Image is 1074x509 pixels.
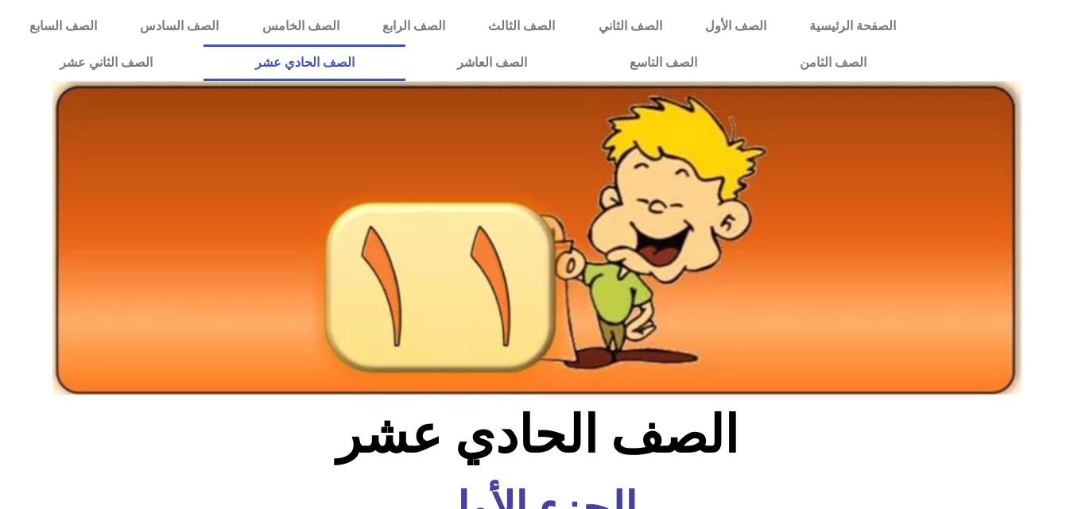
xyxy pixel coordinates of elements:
a: الصف الحادي عشر [204,44,405,81]
h2: الصف الحادي عشر [274,404,800,466]
a: الصف الثامن [748,44,917,81]
a: الصف السادس [118,8,240,44]
a: الصف التاسع [578,44,748,81]
a: الصف السابع [8,8,118,44]
a: الصف الخامس [241,8,361,44]
a: الصف الأول [684,8,788,44]
a: الصف الثاني عشر [8,44,204,81]
a: الصف العاشر [405,44,578,81]
a: الصفحة الرئيسية [788,8,917,44]
a: الصف الثاني [577,8,684,44]
a: الصف الرابع [361,8,467,44]
a: الصف الثالث [467,8,576,44]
